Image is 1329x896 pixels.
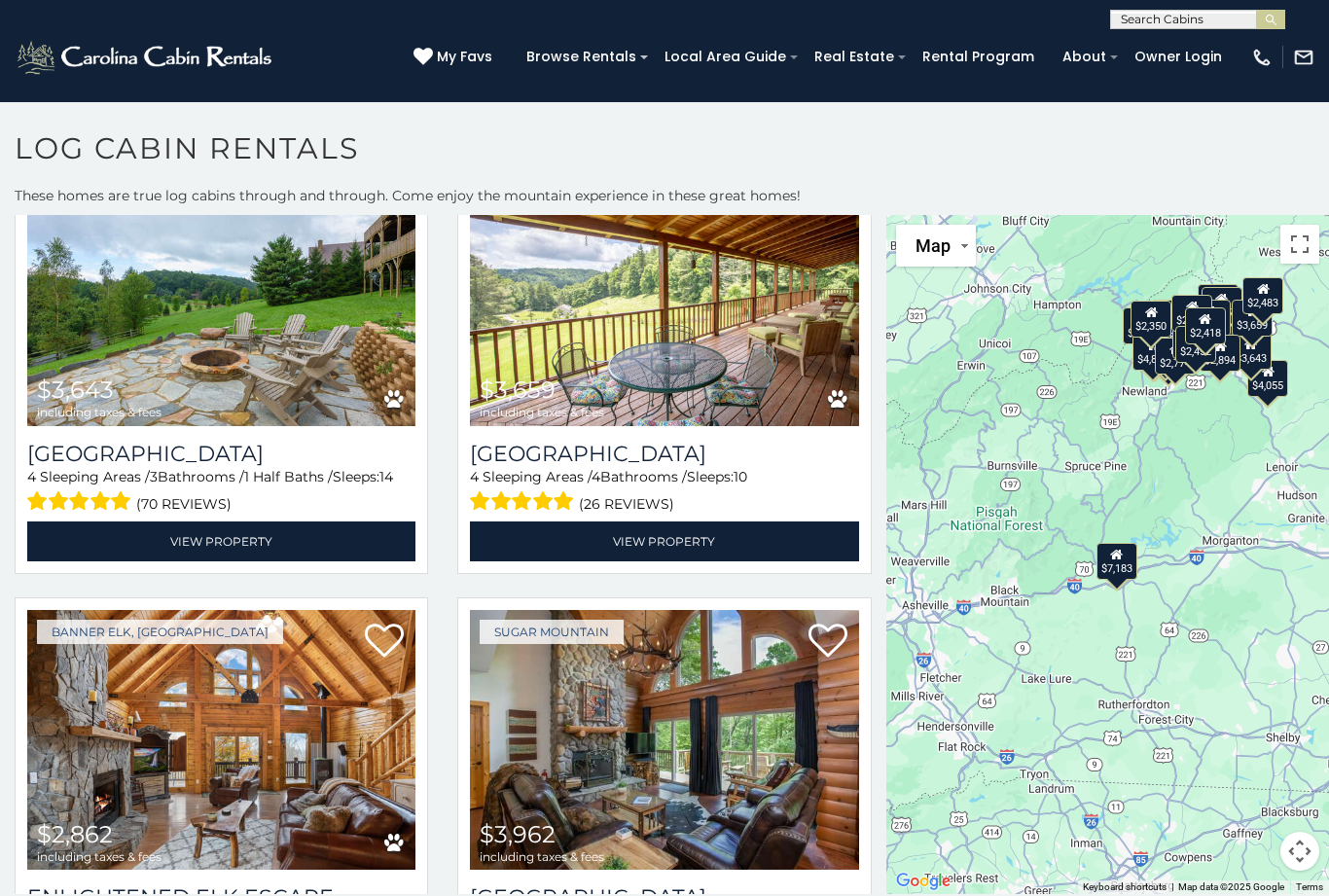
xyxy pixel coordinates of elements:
[470,610,858,871] a: Grouse Moor Lodge $3,962 including taxes & fees
[1280,832,1319,871] button: Map camera controls
[27,610,415,871] a: Enlightened Elk Escape $2,862 including taxes & fees
[470,521,858,561] a: View Property
[655,42,796,72] a: Local Area Guide
[27,521,415,561] a: View Property
[1053,42,1116,72] a: About
[734,468,747,485] span: 10
[365,622,404,663] a: Add to favorites
[1231,333,1272,370] div: $3,643
[1175,326,1216,363] div: $2,452
[480,620,624,644] a: Sugar Mountain
[1251,47,1273,68] img: phone-regular-white.png
[1133,334,1174,371] div: $4,880
[1248,360,1289,397] div: $4,055
[27,610,415,871] img: Enlightened Elk Escape
[470,441,858,467] h3: Sleepy Valley Hideaway
[27,467,415,517] div: Sleeping Areas / Bathrooms / Sleeps:
[1280,225,1319,264] button: Toggle fullscreen view
[1171,295,1212,332] div: $2,916
[27,165,415,426] img: Blackberry Lodge
[1293,47,1314,68] img: mail-regular-white.png
[1083,880,1167,894] button: Keyboard shortcuts
[27,441,415,467] h3: Blackberry Lodge
[470,165,858,426] a: Sleepy Valley Hideaway $3,659 including taxes & fees
[1156,338,1197,375] div: $2,774
[891,869,955,894] img: Google
[37,850,162,863] span: including taxes & fees
[1198,284,1239,321] div: $3,589
[379,468,393,485] span: 14
[1125,42,1232,72] a: Owner Login
[1173,322,1214,359] div: $2,185
[1201,335,1241,372] div: $2,894
[1096,543,1137,580] div: $7,183
[480,850,604,863] span: including taxes & fees
[579,491,674,517] span: (26 reviews)
[805,42,904,72] a: Real Estate
[891,869,955,894] a: Open this area in Google Maps (opens a new window)
[37,820,113,848] span: $2,862
[470,467,858,517] div: Sleeping Areas / Bathrooms / Sleeps:
[1202,287,1242,324] div: $3,157
[1243,277,1284,314] div: $2,483
[480,820,556,848] span: $3,962
[1296,881,1323,892] a: Terms (opens in new tab)
[27,468,36,485] span: 4
[480,376,556,404] span: $3,659
[27,165,415,426] a: Blackberry Lodge $3,643 including taxes & fees
[1185,307,1226,344] div: $2,418
[37,376,114,404] span: $3,643
[1233,300,1274,337] div: $3,659
[244,468,333,485] span: 1 Half Baths /
[1178,881,1284,892] span: Map data ©2025 Google
[150,468,158,485] span: 3
[470,441,858,467] a: [GEOGRAPHIC_DATA]
[916,235,951,256] span: Map
[592,468,600,485] span: 4
[1131,301,1171,338] div: $2,350
[1124,307,1165,344] div: $4,217
[517,42,646,72] a: Browse Rentals
[470,610,858,871] img: Grouse Moor Lodge
[37,620,283,644] a: Banner Elk, [GEOGRAPHIC_DATA]
[136,491,232,517] span: (70 reviews)
[15,38,277,77] img: White-1-2.png
[470,165,858,426] img: Sleepy Valley Hideaway
[37,406,162,418] span: including taxes & fees
[437,47,492,67] span: My Favs
[480,406,604,418] span: including taxes & fees
[808,622,847,663] a: Add to favorites
[896,225,976,267] button: Change map style
[413,47,497,68] a: My Favs
[470,468,479,485] span: 4
[27,441,415,467] a: [GEOGRAPHIC_DATA]
[913,42,1044,72] a: Rental Program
